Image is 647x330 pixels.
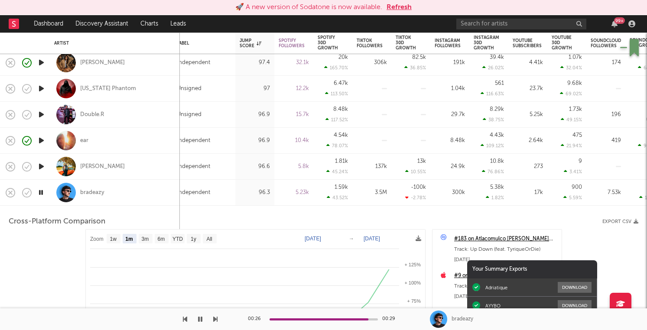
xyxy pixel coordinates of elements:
[334,81,348,86] div: 6.47k
[490,159,504,164] div: 10.8k
[357,38,383,49] div: Tiktok Followers
[611,20,618,27] button: 99+
[279,136,309,146] div: 10.4k
[335,184,348,190] div: 1.59k
[513,188,543,198] div: 17k
[326,143,348,149] div: 78.07 %
[80,163,125,171] a: [PERSON_NAME]
[513,84,543,94] div: 23.7k
[567,81,582,86] div: 9.68k
[486,195,504,201] div: 1.82 %
[404,262,421,267] text: + 125%
[482,65,504,71] div: 26.02 %
[481,91,504,97] div: 116.63 %
[172,236,182,242] text: YTD
[325,91,348,97] div: 113.50 %
[482,169,504,175] div: 76.86 %
[240,58,270,68] div: 97.4
[435,84,465,94] div: 1.04k
[405,195,426,201] div: -2.78 %
[561,117,582,123] div: 49.15 %
[569,55,582,60] div: 1.07k
[495,81,504,86] div: 561
[513,136,543,146] div: 2.64k
[467,260,597,278] div: Your Summary Exports
[327,195,348,201] div: 43.52 %
[407,298,421,304] text: + 75%
[572,133,582,138] div: 475
[240,110,270,120] div: 96.9
[54,41,171,46] div: Artist
[454,271,557,281] div: #9 on Luxembourg Dance Top 200
[326,169,348,175] div: 45.24 %
[564,169,582,175] div: 3.41 %
[318,35,338,51] div: Spotify 30D Growth
[335,159,348,164] div: 1.81k
[558,282,592,293] button: Download
[279,110,309,120] div: 15.7k
[324,65,348,71] div: 165.70 %
[412,55,426,60] div: 82.5k
[279,84,309,94] div: 12.2k
[240,136,270,146] div: 96.9
[110,236,117,242] text: 1w
[279,188,309,198] div: 5.23k
[485,285,507,291] div: Adriatique
[357,58,387,68] div: 306k
[240,188,270,198] div: 96.3
[485,303,501,309] div: AYYBO
[411,184,426,190] div: -100k
[404,280,421,285] text: + 100%
[456,19,586,29] input: Search for artists
[191,236,196,242] text: 1y
[513,58,543,68] div: 4.41k
[177,58,210,68] div: Independent
[435,136,465,146] div: 8.48k
[9,217,105,227] span: Cross-Platform Comparison
[454,291,557,302] div: [DATE]
[90,236,104,242] text: Zoom
[69,15,134,32] a: Discovery Assistant
[558,300,592,311] button: Download
[591,58,621,68] div: 174
[80,59,125,67] a: [PERSON_NAME]
[417,159,426,164] div: 13k
[279,38,305,49] div: Spotify Followers
[141,236,149,242] text: 3m
[338,55,348,60] div: 20k
[177,162,210,172] div: Independent
[602,219,638,224] button: Export CSV
[490,184,504,190] div: 5.38k
[563,195,582,201] div: 5.59 %
[490,55,504,60] div: 39.4k
[591,136,621,146] div: 419
[474,35,499,51] div: Instagram 30D Growth
[387,2,412,13] button: Refresh
[560,91,582,97] div: 69.02 %
[80,85,136,93] div: [US_STATE] Phantom
[177,41,227,46] div: Label
[248,314,265,324] div: 00:26
[435,38,461,49] div: Instagram Followers
[240,162,270,172] div: 96.6
[483,117,504,123] div: 38.75 %
[454,307,557,318] a: #53 on Mexico Overall Top 200
[364,236,380,242] text: [DATE]
[452,315,473,323] div: bradeazy
[454,244,557,255] div: Track: Up Down (feat. TyriqueOrDie)
[591,38,621,49] div: Soundcloud Followers
[80,189,104,197] a: bradeazy
[177,188,210,198] div: Independent
[235,2,382,13] div: 🚀 A new version of Sodatone is now available.
[305,236,321,242] text: [DATE]
[325,117,348,123] div: 117.52 %
[206,236,212,242] text: All
[177,110,202,120] div: Unsigned
[513,110,543,120] div: 5.25k
[454,234,557,244] a: #183 on Atlacomulco [PERSON_NAME][GEOGRAPHIC_DATA], [GEOGRAPHIC_DATA]
[80,111,104,119] div: Double.R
